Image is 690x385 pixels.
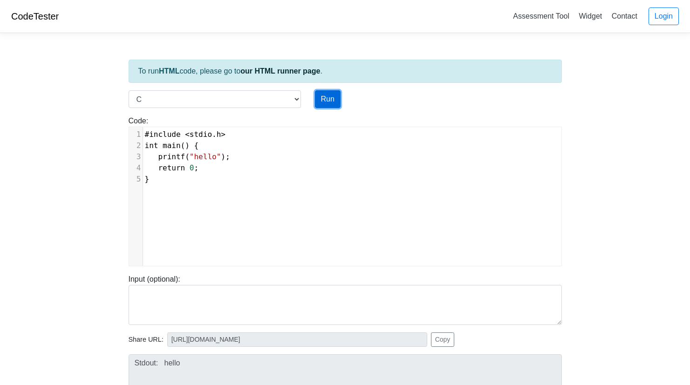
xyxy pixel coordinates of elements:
[158,152,185,161] span: printf
[315,90,341,108] button: Run
[190,163,194,172] span: 0
[431,332,455,347] button: Copy
[575,8,606,24] a: Widget
[129,174,143,185] div: 5
[11,11,59,21] a: CodeTester
[129,335,164,345] span: Share URL:
[145,141,158,150] span: int
[158,163,185,172] span: return
[145,141,199,150] span: () {
[221,130,225,139] span: >
[129,151,143,162] div: 3
[122,274,569,325] div: Input (optional):
[129,140,143,151] div: 2
[163,141,181,150] span: main
[145,175,150,183] span: }
[145,130,181,139] span: #include
[159,67,179,75] strong: HTML
[649,7,679,25] a: Login
[217,130,221,139] span: h
[145,163,199,172] span: ;
[190,130,212,139] span: stdio
[509,8,573,24] a: Assessment Tool
[608,8,641,24] a: Contact
[129,60,562,83] div: To run code, please go to .
[185,130,190,139] span: <
[129,162,143,174] div: 4
[240,67,320,75] a: our HTML runner page
[122,115,569,266] div: Code:
[145,130,226,139] span: .
[167,332,427,347] input: No share available yet
[129,129,143,140] div: 1
[190,152,221,161] span: "hello"
[145,152,230,161] span: ( );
